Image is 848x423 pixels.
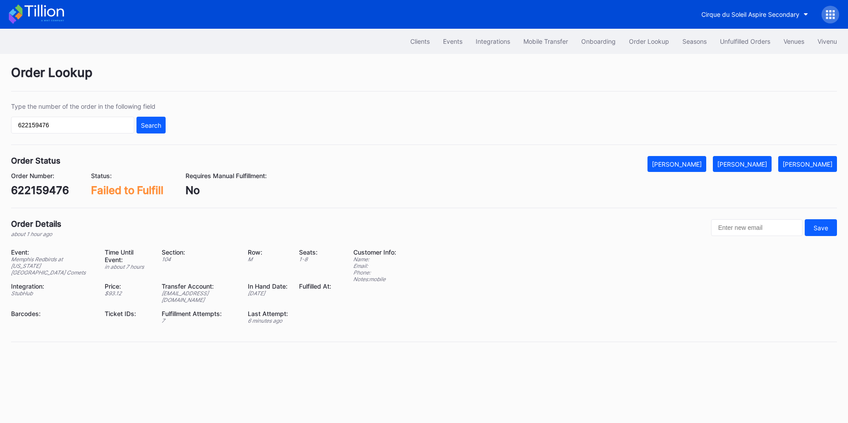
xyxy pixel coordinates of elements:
[162,282,237,290] div: Transfer Account:
[517,33,575,50] button: Mobile Transfer
[711,219,803,236] input: Enter new email
[353,269,396,276] div: Phone:
[814,224,828,232] div: Save
[436,33,469,50] button: Events
[353,276,396,282] div: Notes: mobile
[91,172,163,179] div: Status:
[11,219,61,229] div: Order Details
[11,290,94,297] div: StubHub
[652,160,702,168] div: [PERSON_NAME]
[443,38,462,45] div: Events
[777,33,811,50] button: Venues
[162,256,237,263] div: 104
[713,156,772,172] button: [PERSON_NAME]
[778,156,837,172] button: [PERSON_NAME]
[783,160,833,168] div: [PERSON_NAME]
[185,172,267,179] div: Requires Manual Fulfillment:
[248,290,288,297] div: [DATE]
[410,38,430,45] div: Clients
[695,6,815,23] button: Cirque du Soleil Aspire Secondary
[162,310,237,317] div: Fulfillment Attempts:
[811,33,844,50] button: Vivenu
[299,256,331,263] div: 1 - 8
[713,33,777,50] button: Unfulfilled Orders
[299,248,331,256] div: Seats:
[105,282,151,290] div: Price:
[629,38,669,45] div: Order Lookup
[404,33,436,50] button: Clients
[647,156,706,172] button: [PERSON_NAME]
[11,156,61,165] div: Order Status
[469,33,517,50] button: Integrations
[105,263,151,270] div: in about 7 hours
[717,160,767,168] div: [PERSON_NAME]
[248,317,288,324] div: 6 minutes ago
[248,248,288,256] div: Row:
[581,38,616,45] div: Onboarding
[523,38,568,45] div: Mobile Transfer
[11,248,94,256] div: Event:
[248,310,288,317] div: Last Attempt:
[136,117,166,133] button: Search
[162,317,237,324] div: 7
[682,38,707,45] div: Seasons
[91,184,163,197] div: Failed to Fulfill
[162,248,237,256] div: Section:
[784,38,804,45] div: Venues
[11,65,837,91] div: Order Lookup
[11,231,61,237] div: about 1 hour ago
[622,33,676,50] button: Order Lookup
[105,248,151,263] div: Time Until Event:
[353,256,396,263] div: Name:
[162,290,237,303] div: [EMAIL_ADDRESS][DOMAIN_NAME]
[701,11,799,18] div: Cirque du Soleil Aspire Secondary
[11,117,134,133] input: GT59662
[805,219,837,236] button: Save
[11,103,166,110] div: Type the number of the order in the following field
[11,172,69,179] div: Order Number:
[11,256,94,276] div: Memphis Redbirds at [US_STATE][GEOGRAPHIC_DATA] Comets
[105,290,151,297] div: $ 93.12
[353,248,396,256] div: Customer Info:
[818,38,837,45] div: Vivenu
[11,184,69,197] div: 622159476
[476,38,510,45] div: Integrations
[11,282,94,290] div: Integration:
[720,38,770,45] div: Unfulfilled Orders
[185,184,267,197] div: No
[105,310,151,317] div: Ticket IDs:
[248,256,288,263] div: M
[11,310,94,317] div: Barcodes:
[676,33,713,50] button: Seasons
[353,263,396,269] div: Email:
[141,122,161,129] div: Search
[299,282,331,290] div: Fulfilled At:
[248,282,288,290] div: In Hand Date:
[575,33,622,50] button: Onboarding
